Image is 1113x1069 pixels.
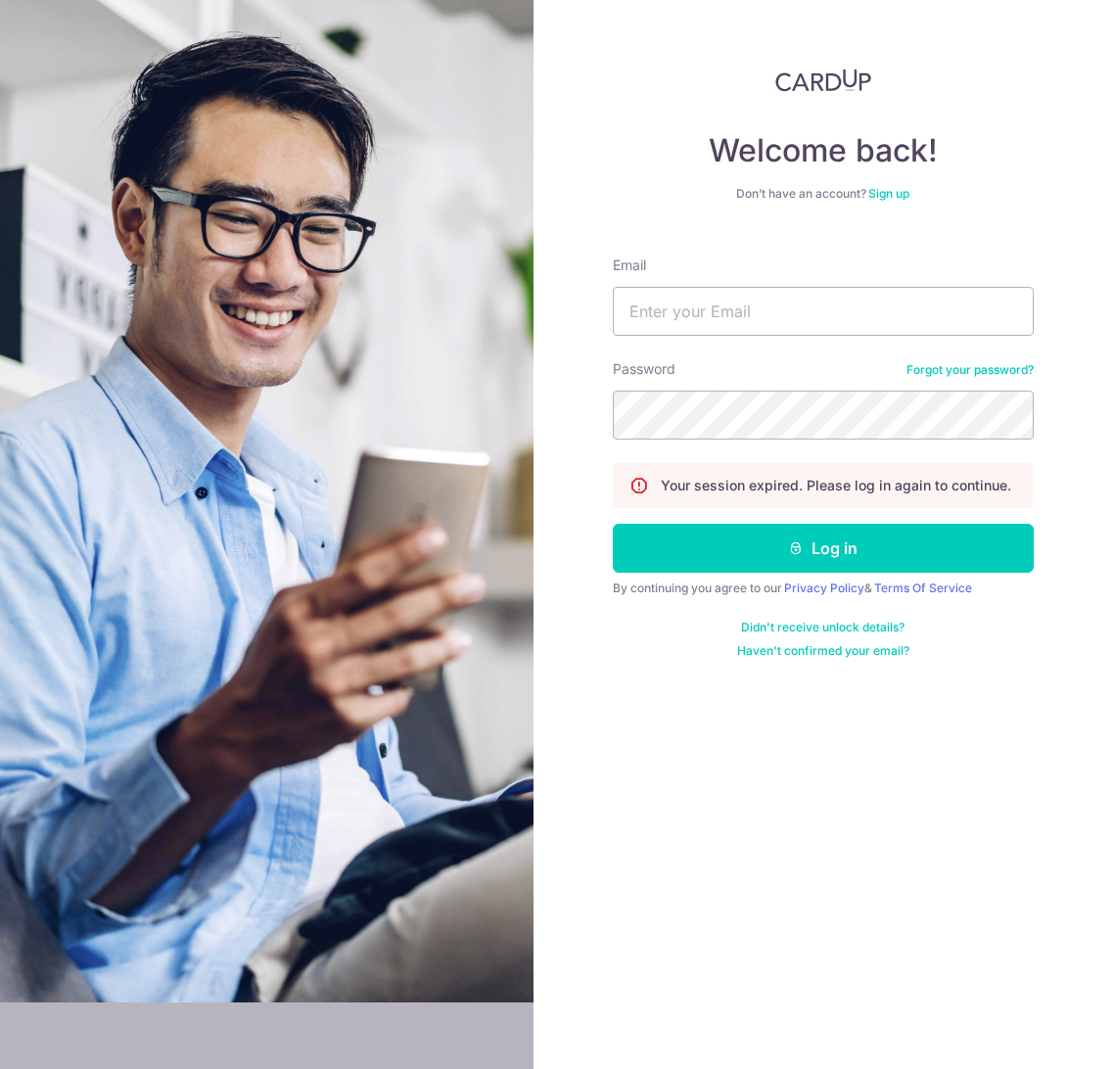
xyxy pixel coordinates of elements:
[613,186,1034,202] div: Don’t have an account?
[613,524,1034,573] button: Log in
[613,131,1034,170] h4: Welcome back!
[613,359,675,379] label: Password
[874,581,972,595] a: Terms Of Service
[737,643,909,659] a: Haven't confirmed your email?
[906,362,1034,378] a: Forgot your password?
[613,581,1034,596] div: By continuing you agree to our &
[613,287,1034,336] input: Enter your Email
[613,256,646,275] label: Email
[661,476,1011,495] p: Your session expired. Please log in again to continue.
[741,620,904,635] a: Didn't receive unlock details?
[868,186,909,201] a: Sign up
[775,69,871,92] img: CardUp Logo
[784,581,864,595] a: Privacy Policy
